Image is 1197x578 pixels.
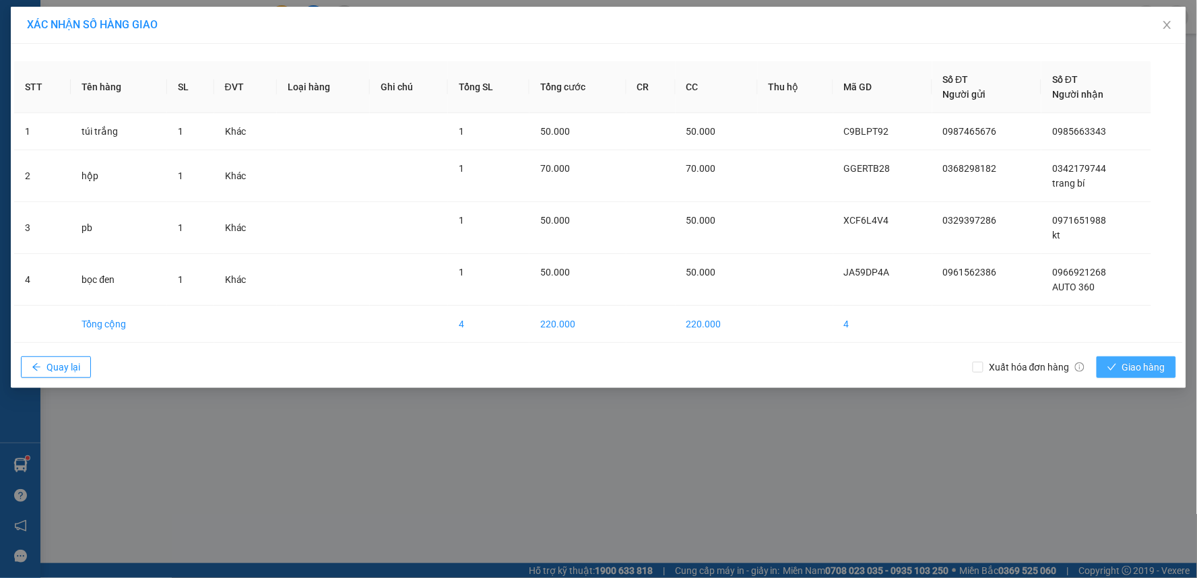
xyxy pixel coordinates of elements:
[71,61,167,113] th: Tên hàng
[214,113,277,150] td: Khác
[540,215,570,226] span: 50.000
[1052,215,1106,226] span: 0971651988
[459,126,464,137] span: 1
[178,126,183,137] span: 1
[1052,163,1106,174] span: 0342179744
[844,267,890,278] span: JA59DP4A
[529,306,626,343] td: 220.000
[214,150,277,202] td: Khác
[686,126,716,137] span: 50.000
[214,202,277,254] td: Khác
[459,215,464,226] span: 1
[1162,20,1173,30] span: close
[540,126,570,137] span: 50.000
[540,163,570,174] span: 70.000
[943,74,969,85] span: Số ĐT
[178,222,183,233] span: 1
[844,126,889,137] span: C9BLPT92
[277,61,370,113] th: Loại hàng
[1052,282,1095,292] span: AUTO 360
[27,18,158,31] span: XÁC NHẬN SỐ HÀNG GIAO
[46,360,80,375] span: Quay lại
[686,267,716,278] span: 50.000
[1052,126,1106,137] span: 0985663343
[676,306,758,343] td: 220.000
[14,150,71,202] td: 2
[943,163,997,174] span: 0368298182
[167,61,214,113] th: SL
[21,356,91,378] button: arrow-leftQuay lại
[686,215,716,226] span: 50.000
[14,254,71,306] td: 4
[833,306,932,343] td: 4
[1052,230,1060,240] span: kt
[71,254,167,306] td: bọc đen
[32,362,41,373] span: arrow-left
[1107,362,1117,373] span: check
[214,254,277,306] td: Khác
[178,274,183,285] span: 1
[1149,7,1186,44] button: Close
[626,61,676,113] th: CR
[71,150,167,202] td: hộp
[1097,356,1176,378] button: checkGiao hàng
[833,61,932,113] th: Mã GD
[71,306,167,343] td: Tổng cộng
[529,61,626,113] th: Tổng cước
[1052,74,1078,85] span: Số ĐT
[983,360,1090,375] span: Xuất hóa đơn hàng
[1052,178,1085,189] span: trang bí
[686,163,716,174] span: 70.000
[1052,267,1106,278] span: 0966921268
[459,267,464,278] span: 1
[844,163,891,174] span: GGERTB28
[14,202,71,254] td: 3
[1122,360,1165,375] span: Giao hàng
[14,113,71,150] td: 1
[14,61,71,113] th: STT
[943,89,986,100] span: Người gửi
[71,113,167,150] td: túi trắng
[943,126,997,137] span: 0987465676
[1052,89,1103,100] span: Người nhận
[1075,362,1085,372] span: info-circle
[71,202,167,254] td: pb
[214,61,277,113] th: ĐVT
[943,267,997,278] span: 0961562386
[676,61,758,113] th: CC
[178,170,183,181] span: 1
[758,61,833,113] th: Thu hộ
[943,215,997,226] span: 0329397286
[448,61,529,113] th: Tổng SL
[459,163,464,174] span: 1
[448,306,529,343] td: 4
[540,267,570,278] span: 50.000
[370,61,448,113] th: Ghi chú
[844,215,889,226] span: XCF6L4V4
